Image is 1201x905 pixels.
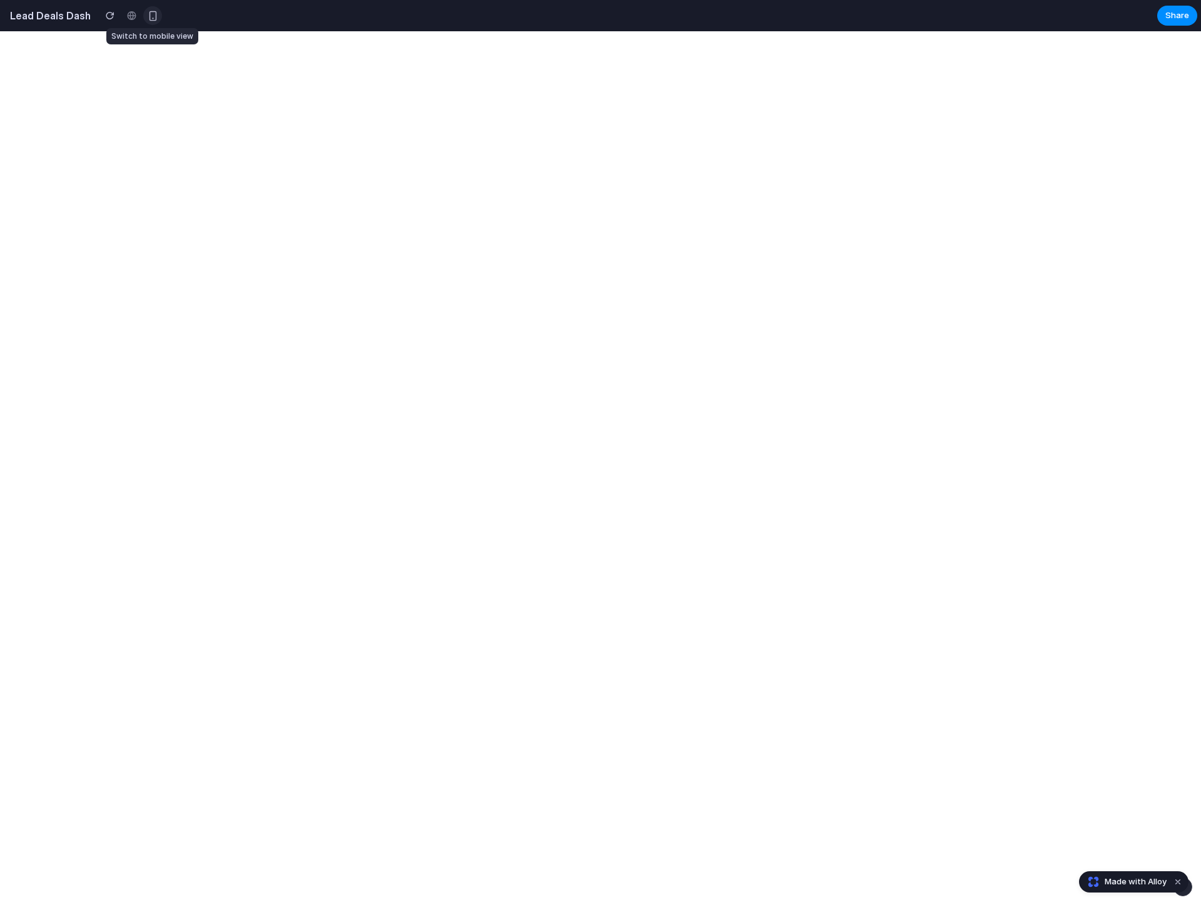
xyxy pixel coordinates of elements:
h2: Lead Deals Dash [5,8,91,23]
span: Share [1165,9,1189,22]
div: Switch to mobile view [106,28,198,44]
button: Share [1157,6,1197,26]
a: Made with Alloy [1080,876,1168,888]
span: Made with Alloy [1105,876,1167,888]
button: Dismiss watermark [1170,874,1185,889]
